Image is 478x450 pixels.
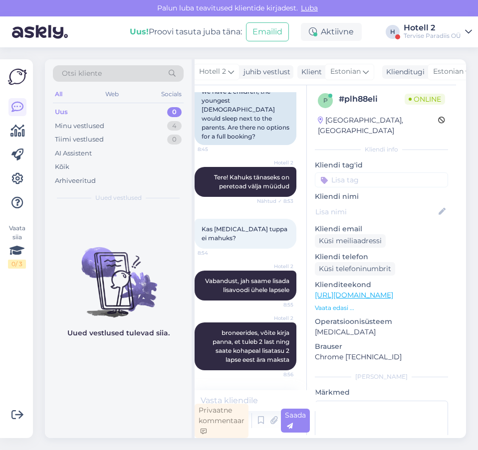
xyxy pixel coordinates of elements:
b: Uus! [130,27,149,36]
p: Märkmed [315,387,448,398]
div: Uus [55,107,68,117]
div: Kõik [55,162,69,172]
div: juhib vestlust [239,67,290,77]
p: Uued vestlused tulevad siia. [67,328,170,338]
span: Hotell 2 [199,66,226,77]
p: Kliendi email [315,224,448,234]
div: Socials [159,88,184,101]
div: Minu vestlused [55,121,104,131]
div: Vaata siia [8,224,26,269]
div: H [386,25,400,39]
div: Küsi meiliaadressi [315,234,386,248]
span: Vabandust, jah saame lisada lisavoodi ühele lapsele [205,277,291,294]
span: Luba [298,3,321,12]
div: Tervise Paradiis OÜ [404,32,461,40]
div: # plh88eli [339,93,405,105]
p: Klienditeekond [315,280,448,290]
span: Online [405,94,445,105]
img: No chats [45,229,192,319]
p: Brauser [315,341,448,352]
div: All [53,88,64,101]
span: Uued vestlused [95,193,142,202]
span: Tere! Kahuks tänaseks on peretoad välja müüdud [214,173,291,190]
span: Hotell 2 [256,314,293,322]
img: Askly Logo [8,67,27,86]
p: Kliendi nimi [315,191,448,202]
span: Saada [285,411,306,430]
div: Tiimi vestlused [55,135,104,145]
input: Lisa nimi [315,206,437,217]
div: Küsi telefoninumbrit [315,262,395,276]
span: Nähtud ✓ 8:53 [256,197,293,205]
div: [PERSON_NAME] [315,372,448,381]
div: 0 [167,135,182,145]
a: Hotell 2Tervise Paradiis OÜ [404,24,472,40]
div: Privaatne kommentaar [195,404,248,438]
div: Aktiivne [301,23,362,41]
div: 4 [167,121,182,131]
p: Kliendi telefon [315,252,448,262]
div: Web [103,88,121,101]
div: 0 / 3 [8,260,26,269]
div: Arhiveeritud [55,176,96,186]
p: Operatsioonisüsteem [315,316,448,327]
div: Proovi tasuta juba täna: [130,26,242,38]
span: 8:45 [198,146,235,153]
span: Estonian [330,66,361,77]
span: Kas [MEDICAL_DATA] tuppa ei mahuks? [202,225,289,242]
span: broneerides, võite kirja panna, et tuleb 2 last ning saate kohapeal lisatasu 2 lapse eest ära maksta [213,329,291,363]
div: Klient [297,67,322,77]
span: p [323,97,328,104]
div: 0 [167,107,182,117]
span: 8:55 [256,301,293,308]
span: Otsi kliente [62,68,102,79]
div: [GEOGRAPHIC_DATA], [GEOGRAPHIC_DATA] [318,115,438,136]
p: Vaata edasi ... [315,303,448,312]
div: AI Assistent [55,149,92,158]
span: Hotell 2 [256,159,293,166]
div: Klienditugi [382,67,425,77]
span: Hotell 2 [256,263,293,270]
button: Emailid [246,22,289,41]
div: Kliendi info [315,145,448,154]
div: Hotell 2 [404,24,461,32]
span: 8:54 [198,249,235,257]
span: 8:56 [256,371,293,378]
a: [URL][DOMAIN_NAME] [315,291,393,300]
input: Lisa tag [315,172,448,187]
span: Estonian [433,66,464,77]
p: Chrome [TECHNICAL_ID] [315,352,448,362]
p: [MEDICAL_DATA] [315,327,448,337]
p: Kliendi tag'id [315,160,448,170]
